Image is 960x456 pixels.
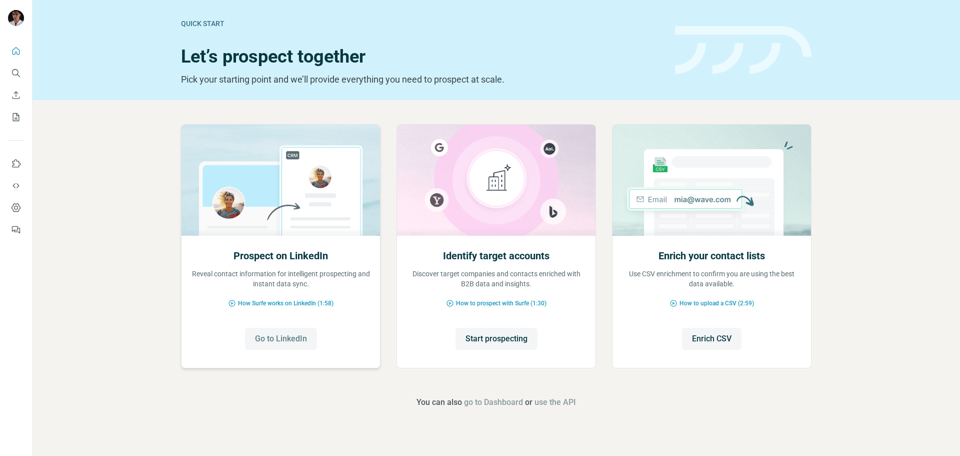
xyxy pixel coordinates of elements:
[675,26,811,75] img: banner
[181,73,663,87] p: Pick your starting point and we’ll provide everything you need to prospect at scale.
[679,299,754,308] span: How to upload a CSV (2:59)
[658,249,765,263] h2: Enrich your contact lists
[622,269,801,289] p: Use CSV enrichment to confirm you are using the best data available.
[181,19,663,29] div: Quick start
[8,108,24,126] button: My lists
[191,269,370,289] p: Reveal contact information for intelligent prospecting and instant data sync.
[8,64,24,82] button: Search
[525,396,532,408] span: or
[8,221,24,239] button: Feedback
[8,10,24,26] img: Avatar
[682,328,741,350] button: Enrich CSV
[612,125,811,236] img: Enrich your contact lists
[8,42,24,60] button: Quick start
[534,396,576,408] button: use the API
[245,328,317,350] button: Go to LinkedIn
[181,125,380,236] img: Prospect on LinkedIn
[8,199,24,217] button: Dashboard
[443,249,549,263] h2: Identify target accounts
[181,47,663,67] h1: Let’s prospect together
[407,269,585,289] p: Discover target companies and contacts enriched with B2B data and insights.
[455,328,537,350] button: Start prospecting
[255,333,307,345] span: Go to LinkedIn
[416,396,462,408] span: You can also
[465,333,527,345] span: Start prospecting
[8,177,24,195] button: Use Surfe API
[8,86,24,104] button: Enrich CSV
[692,333,731,345] span: Enrich CSV
[464,396,523,408] button: go to Dashboard
[456,299,546,308] span: How to prospect with Surfe (1:30)
[8,155,24,173] button: Use Surfe on LinkedIn
[396,125,596,236] img: Identify target accounts
[233,249,328,263] h2: Prospect on LinkedIn
[238,299,333,308] span: How Surfe works on LinkedIn (1:58)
